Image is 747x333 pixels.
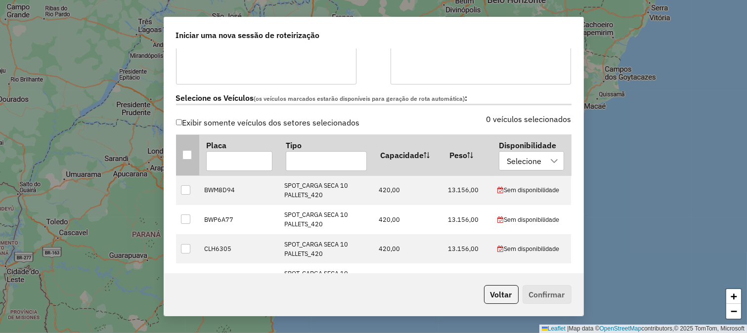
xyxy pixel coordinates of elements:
[443,175,492,205] td: 13.156,00
[176,92,571,105] label: Selecione os Veículos :
[731,290,737,302] span: +
[279,205,374,234] td: SPOT_CARGA SECA 10 PALLETS_420
[279,263,374,292] td: SPOT_CARGA SECA 10 PALLETS_420
[374,205,443,234] td: 420,00
[539,325,747,333] div: Map data © contributors,© 2025 TomTom, Microsoft
[726,304,741,319] a: Zoom out
[503,152,545,170] div: Selecione
[279,175,374,205] td: SPOT_CARGA SECA 10 PALLETS_420
[497,246,504,252] i: 'Roteirizador.NaoPossuiAgenda' | translate
[374,175,443,205] td: 420,00
[731,305,737,317] span: −
[374,263,443,292] td: 420,00
[279,134,374,175] th: Tipo
[484,285,519,304] button: Voltar
[443,263,492,292] td: 13.156,00
[199,263,279,292] td: CPR4F32
[374,234,443,263] td: 420,00
[497,244,566,253] div: Sem disponibilidade
[176,119,182,125] input: Exibir somente veículos dos setores selecionados
[497,185,566,195] div: Sem disponibilidade
[443,234,492,263] td: 13.156,00
[199,175,279,205] td: BWM8D94
[279,234,374,263] td: SPOT_CARGA SECA 10 PALLETS_420
[486,113,571,125] label: 0 veículos selecionados
[199,234,279,263] td: CLH6305
[492,135,571,175] th: Disponibilidade
[497,217,504,223] i: 'Roteirizador.NaoPossuiAgenda' | translate
[542,325,566,332] a: Leaflet
[497,215,566,224] div: Sem disponibilidade
[176,29,320,41] span: Iniciar uma nova sessão de roteirização
[199,205,279,234] td: BWP6A77
[254,95,465,102] span: (os veículos marcados estarão disponíveis para geração de rota automática)
[199,134,279,175] th: Placa
[726,289,741,304] a: Zoom in
[443,205,492,234] td: 13.156,00
[176,113,360,132] label: Exibir somente veículos dos setores selecionados
[567,325,569,332] span: |
[443,134,492,175] th: Peso
[600,325,642,332] a: OpenStreetMap
[374,134,443,175] th: Capacidade
[497,187,504,194] i: 'Roteirizador.NaoPossuiAgenda' | translate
